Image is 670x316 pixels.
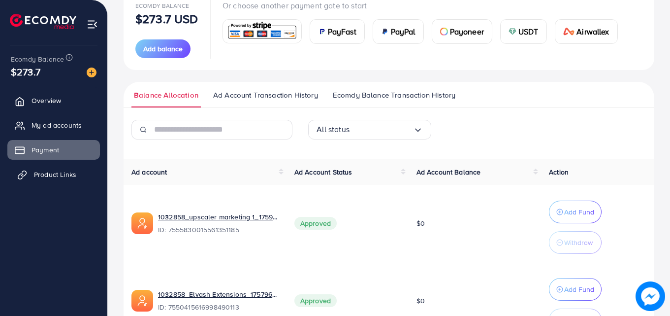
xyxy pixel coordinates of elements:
[87,68,96,77] img: image
[87,19,98,30] img: menu
[416,167,481,177] span: Ad Account Balance
[131,167,167,177] span: Ad account
[318,28,326,35] img: card
[518,26,539,37] span: USDT
[576,26,609,37] span: Airwallex
[549,167,569,177] span: Action
[564,237,593,248] p: Withdraw
[310,19,365,44] a: cardPayFast
[158,289,279,312] div: <span class='underline'>1032858_Elvash Extensions_1757968165354</span></br>7550415616998490113
[135,1,189,10] span: Ecomdy Balance
[131,212,153,234] img: ic-ads-acc.e4c84228.svg
[7,115,100,135] a: My ad accounts
[416,218,425,228] span: $0
[158,225,279,235] span: ID: 7555830015561351185
[32,145,59,155] span: Payment
[333,90,455,101] span: Ecomdy Balance Transaction History
[564,283,594,295] p: Add Fund
[636,281,665,311] img: image
[7,140,100,160] a: Payment
[564,206,594,218] p: Add Fund
[563,28,575,35] img: card
[450,26,484,37] span: Payoneer
[294,217,337,230] span: Approved
[226,21,298,42] img: card
[135,39,191,58] button: Add balance
[549,231,602,254] button: Withdraw
[509,28,516,35] img: card
[432,19,492,44] a: cardPayoneer
[158,212,279,222] a: 1032858_upscaler marketing 1_1759228794892
[328,26,356,37] span: PayFast
[294,294,337,307] span: Approved
[11,65,40,79] span: $273.7
[555,19,618,44] a: cardAirwallex
[294,167,352,177] span: Ad Account Status
[7,91,100,110] a: Overview
[373,19,424,44] a: cardPayPal
[213,90,318,101] span: Ad Account Transaction History
[7,165,100,184] a: Product Links
[391,26,415,37] span: PayPal
[158,289,279,299] a: 1032858_Elvash Extensions_1757968165354
[34,170,76,179] span: Product Links
[350,122,413,137] input: Search for option
[317,122,350,137] span: All status
[11,54,64,64] span: Ecomdy Balance
[381,28,389,35] img: card
[549,201,602,223] button: Add Fund
[134,90,198,101] span: Balance Allocation
[308,120,431,140] div: Search for option
[223,19,302,43] a: card
[158,212,279,235] div: <span class='underline'>1032858_upscaler marketing 1_1759228794892</span></br>7555830015561351185
[158,302,279,312] span: ID: 7550415616998490113
[549,278,602,301] button: Add Fund
[416,296,425,306] span: $0
[10,14,76,29] img: logo
[131,290,153,312] img: ic-ads-acc.e4c84228.svg
[440,28,448,35] img: card
[500,19,547,44] a: cardUSDT
[135,13,198,25] p: $273.7 USD
[32,120,82,130] span: My ad accounts
[32,96,61,105] span: Overview
[143,44,183,54] span: Add balance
